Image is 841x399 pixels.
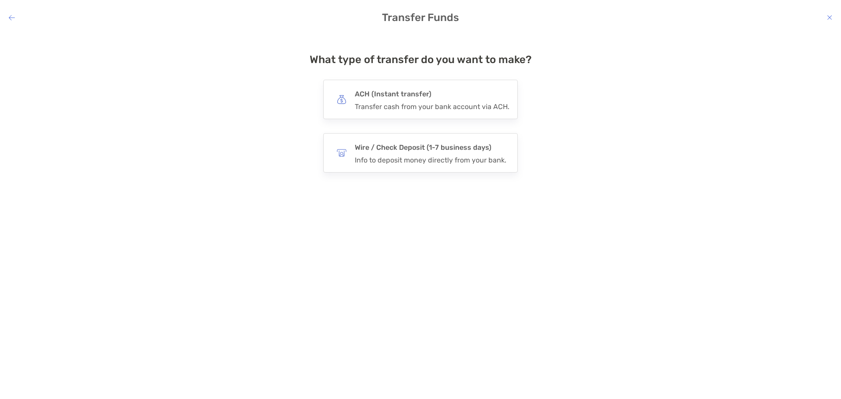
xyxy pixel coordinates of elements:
h4: ACH (Instant transfer) [355,88,509,100]
h4: What type of transfer do you want to make? [310,53,532,66]
h4: Wire / Check Deposit (1-7 business days) [355,141,506,154]
div: Transfer cash from your bank account via ACH. [355,102,509,111]
img: button icon [337,148,346,158]
div: Info to deposit money directly from your bank. [355,156,506,164]
img: button icon [337,95,346,104]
